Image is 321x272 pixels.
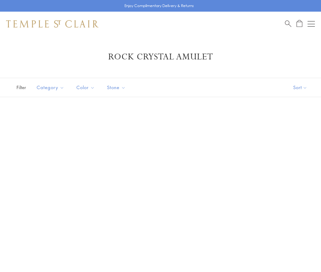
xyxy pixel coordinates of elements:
[279,78,321,97] button: Show sort by
[15,51,306,62] h1: Rock Crystal Amulet
[297,20,302,28] a: Open Shopping Bag
[104,84,130,91] span: Stone
[32,81,69,94] button: Category
[124,3,194,9] p: Enjoy Complimentary Delivery & Returns
[6,20,98,28] img: Temple St. Clair
[308,20,315,28] button: Open navigation
[72,81,99,94] button: Color
[285,20,291,28] a: Search
[34,84,69,91] span: Category
[102,81,130,94] button: Stone
[73,84,99,91] span: Color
